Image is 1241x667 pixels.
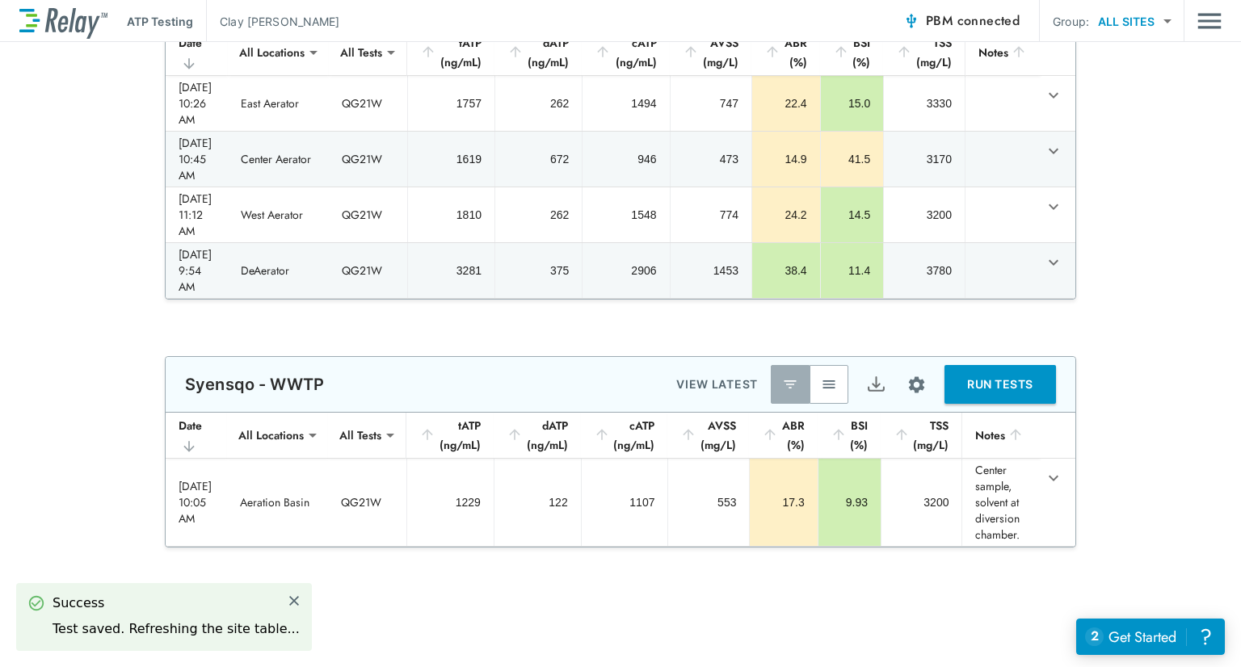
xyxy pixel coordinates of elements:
div: All Locations [228,36,316,69]
td: QG21W [329,187,407,242]
button: expand row [1040,137,1067,165]
div: cATP (ng/mL) [595,33,656,72]
button: PBM connected [897,5,1026,37]
td: West Aerator [228,187,329,242]
div: ABR (%) [764,33,807,72]
div: Notes [978,43,1027,62]
div: 946 [595,151,656,167]
th: Date [166,30,228,76]
span: PBM [926,10,1020,32]
div: 262 [508,207,569,223]
div: All Locations [227,419,315,451]
td: QG21W [329,243,407,298]
button: expand row [1040,193,1067,220]
div: 672 [508,151,569,167]
p: ATP Testing [127,13,193,30]
td: QG21W [329,76,407,131]
p: Syensqo - WWTP [185,375,324,394]
img: Export Icon [866,375,886,395]
div: [DATE] 11:12 AM [179,191,215,239]
div: All Tests [329,36,393,69]
td: East Aerator [228,76,329,131]
div: 9.93 [831,494,868,510]
button: expand row [1040,464,1067,492]
div: [DATE] 10:26 AM [179,79,215,128]
button: Site setup [895,363,938,406]
img: LuminUltra Relay [19,4,107,39]
div: 11.4 [834,262,871,279]
div: 1548 [595,207,656,223]
div: 24.2 [765,207,807,223]
div: 122 [507,494,568,510]
td: QG21W [329,132,407,187]
button: Main menu [1197,6,1222,36]
img: Latest [782,376,798,392]
div: 1229 [420,494,481,510]
div: 41.5 [834,151,871,167]
div: BSI (%) [833,33,871,72]
div: AVSS (mg/L) [683,33,738,72]
div: 3780 [897,262,952,279]
td: Aeration Basin [227,459,328,546]
img: Drawer Icon [1197,6,1222,36]
div: 1619 [421,151,482,167]
img: Connected Icon [903,13,919,29]
div: 3281 [421,262,482,279]
div: 473 [684,151,738,167]
div: 15.0 [834,95,871,111]
div: cATP (ng/mL) [594,416,655,455]
div: 1810 [421,207,482,223]
div: BSI (%) [831,416,868,455]
div: 1757 [421,95,482,111]
div: dATP (ng/mL) [507,33,569,72]
td: Center Aerator [228,132,329,187]
div: [DATE] 9:54 AM [179,246,215,295]
div: 3330 [897,95,952,111]
span: connected [957,11,1020,30]
div: All Tests [328,419,393,451]
img: View All [821,376,837,392]
p: Clay [PERSON_NAME] [220,13,339,30]
div: 1453 [684,262,738,279]
div: 1494 [595,95,656,111]
button: expand row [1040,249,1067,276]
div: tATP (ng/mL) [420,33,482,72]
div: 17.3 [763,494,804,510]
div: 3200 [894,494,949,510]
div: Notes [975,426,1026,445]
div: 3170 [897,151,952,167]
img: Settings Icon [907,375,927,395]
div: 553 [681,494,736,510]
div: Test saved. Refreshing the site table... [53,619,300,639]
table: sticky table [166,413,1075,547]
div: tATP (ng/mL) [419,416,481,455]
iframe: Resource center [1076,619,1225,655]
td: DeAerator [228,243,329,298]
img: Close Icon [287,594,301,608]
div: 38.4 [765,262,807,279]
div: 22.4 [765,95,807,111]
img: Success [28,595,44,611]
div: 2906 [595,262,656,279]
div: AVSS (mg/L) [680,416,736,455]
p: Group: [1053,13,1089,30]
div: 14.9 [765,151,807,167]
th: Date [166,413,227,459]
div: [DATE] 10:05 AM [179,478,214,526]
button: Export [856,365,895,404]
button: expand row [1040,82,1067,109]
td: Center sample, solvent at diversion chamber. [961,459,1039,546]
div: ABR (%) [762,416,804,455]
table: sticky table [166,30,1075,299]
div: 375 [508,262,569,279]
div: 1107 [595,494,655,510]
button: RUN TESTS [944,365,1056,404]
div: [DATE] 10:45 AM [179,135,215,183]
p: VIEW LATEST [676,375,758,394]
div: TSS (mg/L) [894,416,949,455]
div: 774 [684,207,738,223]
div: 747 [684,95,738,111]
